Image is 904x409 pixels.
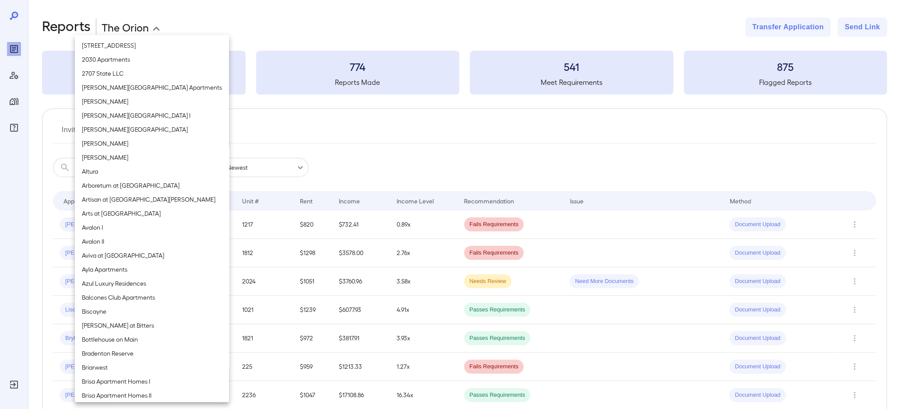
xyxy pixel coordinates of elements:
[75,206,229,220] li: Arts at [GEOGRAPHIC_DATA]
[75,122,229,136] li: [PERSON_NAME][GEOGRAPHIC_DATA]
[75,346,229,360] li: Bradenton Reserve
[75,332,229,346] li: Bottlehouse on Main
[75,318,229,332] li: [PERSON_NAME] at Bitters
[75,80,229,94] li: [PERSON_NAME][GEOGRAPHIC_DATA] Apartments
[75,276,229,290] li: Azul Luxury Residences
[75,234,229,248] li: Avalon II
[75,192,229,206] li: Artisan at [GEOGRAPHIC_DATA][PERSON_NAME]
[75,304,229,318] li: Biscayne
[75,108,229,122] li: [PERSON_NAME][GEOGRAPHIC_DATA] I
[75,178,229,192] li: Arboretum at [GEOGRAPHIC_DATA]
[75,136,229,150] li: [PERSON_NAME]
[75,374,229,388] li: Brisa Apartment Homes I
[75,360,229,374] li: Briarwest
[75,164,229,178] li: Altura
[75,38,229,52] li: [STREET_ADDRESS]
[75,150,229,164] li: [PERSON_NAME]
[75,94,229,108] li: [PERSON_NAME]
[75,220,229,234] li: Avalon I
[75,262,229,276] li: Ayla Apartments
[75,66,229,80] li: 2707 State LLC
[75,52,229,66] li: 2030 Apartments
[75,248,229,262] li: Aviva at [GEOGRAPHIC_DATA]
[75,388,229,402] li: Brisa Apartment Homes II
[75,290,229,304] li: Balcones Club Apartments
